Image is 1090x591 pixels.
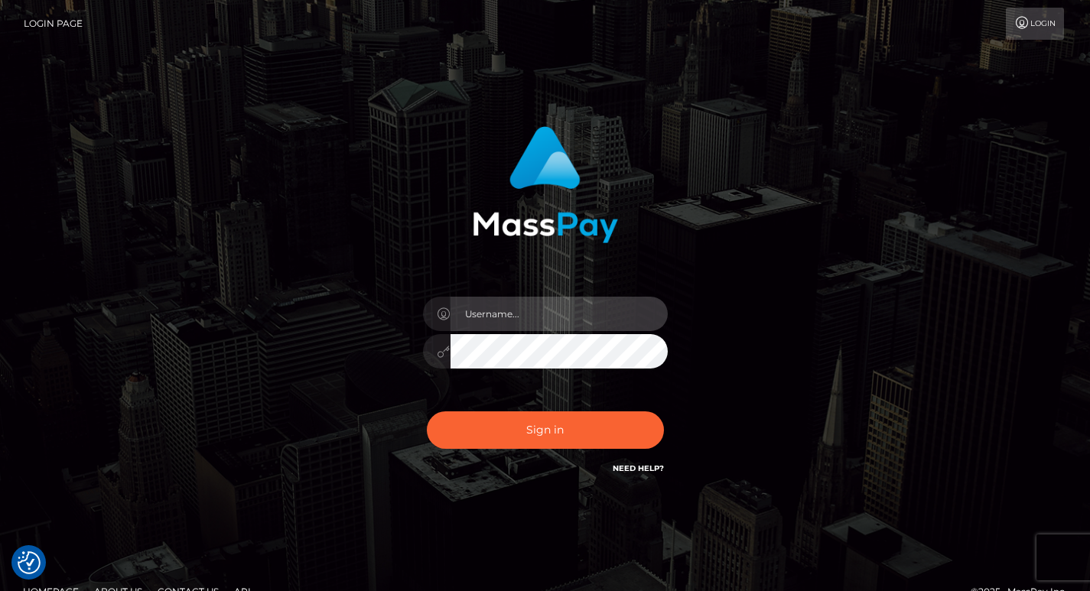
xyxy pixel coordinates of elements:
[24,8,83,40] a: Login Page
[613,463,664,473] a: Need Help?
[473,126,618,243] img: MassPay Login
[18,551,41,574] img: Revisit consent button
[1006,8,1064,40] a: Login
[18,551,41,574] button: Consent Preferences
[427,411,664,449] button: Sign in
[451,297,668,331] input: Username...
